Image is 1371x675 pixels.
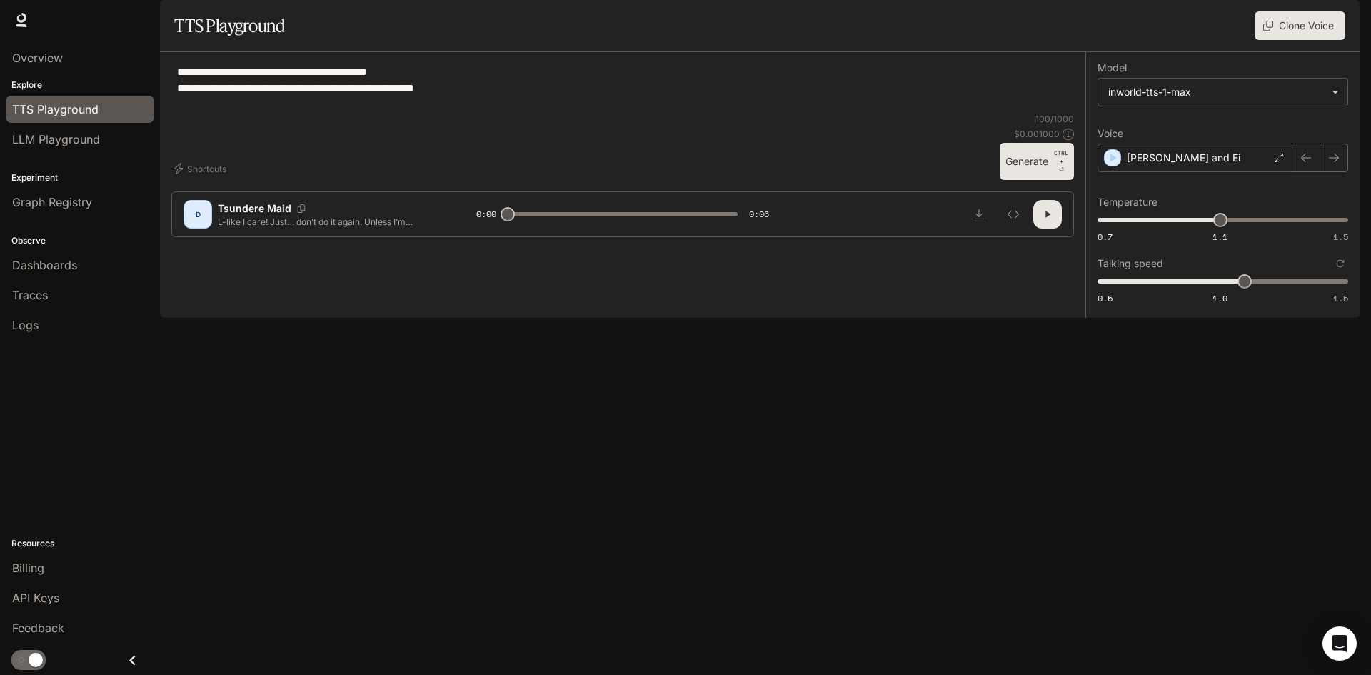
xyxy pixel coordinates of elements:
[1333,292,1348,304] span: 1.5
[1054,149,1068,166] p: CTRL +
[1322,626,1357,661] div: Open Intercom Messenger
[1098,292,1113,304] span: 0.5
[218,216,442,228] p: L-like I care! Just… don’t do it again. Unless I’m watching.
[1014,128,1060,140] p: $ 0.001000
[218,201,291,216] p: Tsundere Maid
[1098,259,1163,269] p: Talking speed
[1212,231,1227,243] span: 1.1
[999,200,1028,229] button: Inspect
[1255,11,1345,40] button: Clone Voice
[291,204,311,213] button: Copy Voice ID
[1108,85,1325,99] div: inworld-tts-1-max
[1054,149,1068,174] p: ⏎
[965,200,993,229] button: Download audio
[1098,197,1157,207] p: Temperature
[1098,63,1127,73] p: Model
[1035,113,1074,125] p: 100 / 1000
[1098,79,1347,106] div: inworld-tts-1-max
[174,11,285,40] h1: TTS Playground
[1333,231,1348,243] span: 1.5
[1098,231,1113,243] span: 0.7
[749,207,769,221] span: 0:06
[1332,256,1348,271] button: Reset to default
[171,157,232,180] button: Shortcuts
[186,203,209,226] div: D
[1098,129,1123,139] p: Voice
[1212,292,1227,304] span: 1.0
[1127,151,1240,165] p: [PERSON_NAME] and Ei
[476,207,496,221] span: 0:00
[1000,143,1074,180] button: GenerateCTRL +⏎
